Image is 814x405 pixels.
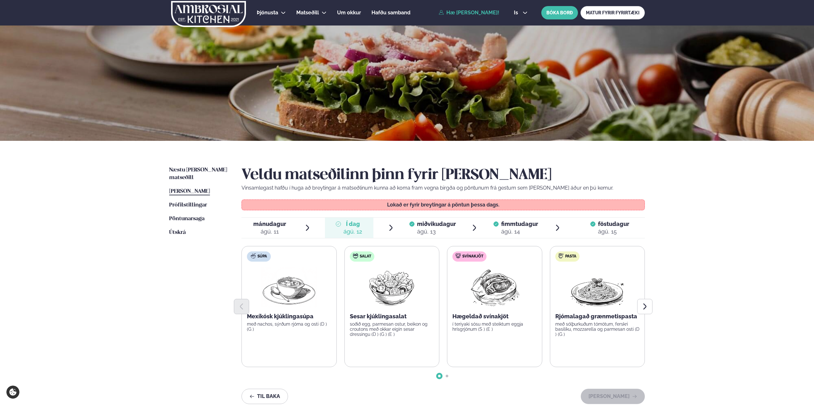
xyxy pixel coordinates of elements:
span: Pöntunarsaga [169,216,205,221]
img: pork.svg [456,253,461,258]
span: Í dag [343,220,362,228]
img: Pork-Meat.png [466,267,523,307]
h2: Veldu matseðilinn þinn fyrir [PERSON_NAME] [241,166,645,184]
div: ágú. 11 [253,228,286,235]
a: Hafðu samband [371,9,410,17]
button: is [509,10,533,15]
a: Útskrá [169,229,186,236]
span: Matseðill [296,10,319,16]
a: Matseðill [296,9,319,17]
a: Pöntunarsaga [169,215,205,223]
a: Cookie settings [6,386,19,399]
img: Spagetti.png [569,267,625,307]
p: með sólþurkuðum tómötum, ferskri basilíku, mozzarella og parmesan osti (D ) (G ) [555,322,640,337]
span: Um okkur [337,10,361,16]
a: Um okkur [337,9,361,17]
img: salad.svg [353,253,358,258]
p: Lokað er fyrir breytingar á pöntun þessa dags. [248,202,638,207]
p: Sesar kjúklingasalat [350,313,434,320]
span: is [514,10,520,15]
div: ágú. 14 [501,228,538,235]
span: Næstu [PERSON_NAME] matseðill [169,167,227,180]
img: soup.svg [251,253,256,258]
div: ágú. 13 [417,228,456,235]
span: Hafðu samband [371,10,410,16]
span: Súpa [257,254,267,259]
span: Pasta [565,254,576,259]
button: Next slide [637,299,652,314]
div: ágú. 15 [598,228,629,235]
a: Prófílstillingar [169,201,207,209]
div: ágú. 12 [343,228,362,235]
p: í teriyaki sósu með steiktum eggja hrísgrjónum (S ) (E ) [452,322,537,332]
a: [PERSON_NAME] [169,188,210,195]
span: Go to slide 2 [446,375,448,377]
a: Næstu [PERSON_NAME] matseðill [169,166,229,182]
p: soðið egg, parmesan ostur, beikon og croutons með okkar eigin sesar dressingu (D ) (G ) (E ) [350,322,434,337]
img: Salad.png [364,267,420,307]
span: Þjónusta [257,10,278,16]
span: föstudagur [598,221,629,227]
span: miðvikudagur [417,221,456,227]
button: [PERSON_NAME] [581,389,645,404]
img: pasta.svg [558,253,564,258]
img: logo [170,1,247,27]
p: Rjómalagað grænmetispasta [555,313,640,320]
p: Vinsamlegast hafðu í huga að breytingar á matseðlinum kunna að koma fram vegna birgða og pöntunum... [241,184,645,192]
button: BÓKA BORÐ [541,6,578,19]
span: Svínakjöt [462,254,483,259]
span: fimmtudagur [501,221,538,227]
span: Útskrá [169,230,186,235]
p: Mexíkósk kjúklingasúpa [247,313,331,320]
button: Previous slide [234,299,249,314]
p: með nachos, sýrðum rjóma og osti (D ) (G ) [247,322,331,332]
button: Til baka [241,389,288,404]
p: Hægeldað svínakjöt [452,313,537,320]
span: Salat [360,254,371,259]
a: Þjónusta [257,9,278,17]
span: Go to slide 1 [438,375,441,377]
img: Soup.png [261,267,317,307]
a: Hæ [PERSON_NAME]! [439,10,499,16]
a: MATUR FYRIR FYRIRTÆKI [580,6,645,19]
span: Prófílstillingar [169,202,207,208]
span: mánudagur [253,221,286,227]
span: [PERSON_NAME] [169,189,210,194]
